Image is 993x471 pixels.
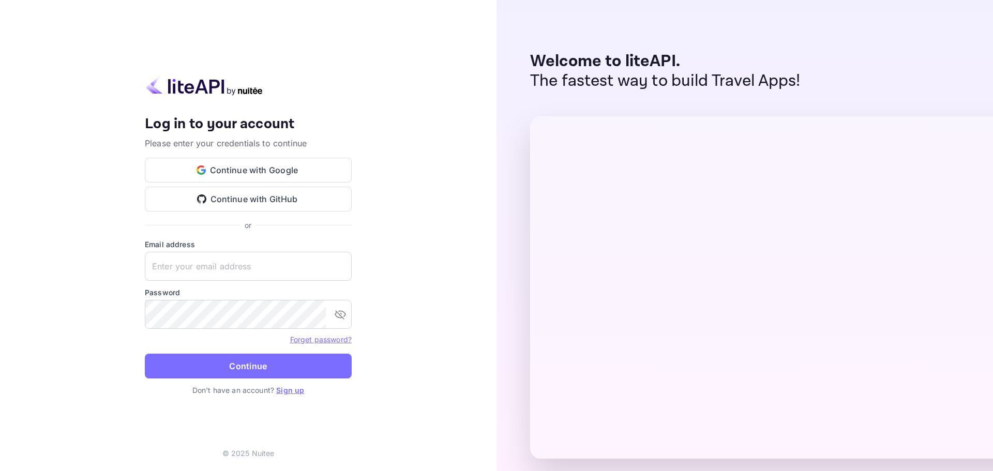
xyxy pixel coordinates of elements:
label: Email address [145,239,352,250]
button: Continue with GitHub [145,187,352,211]
p: or [245,220,251,231]
p: Welcome to liteAPI. [530,52,801,71]
p: © 2025 Nuitee [222,448,275,459]
a: Forget password? [290,335,352,344]
p: Please enter your credentials to continue [145,137,352,149]
button: toggle password visibility [330,304,351,325]
p: The fastest way to build Travel Apps! [530,71,801,91]
a: Forget password? [290,334,352,344]
img: liteapi [145,75,264,96]
a: Sign up [276,386,304,394]
h4: Log in to your account [145,115,352,133]
label: Password [145,287,352,298]
p: Don't have an account? [145,385,352,396]
button: Continue with Google [145,158,352,183]
button: Continue [145,354,352,378]
input: Enter your email address [145,252,352,281]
